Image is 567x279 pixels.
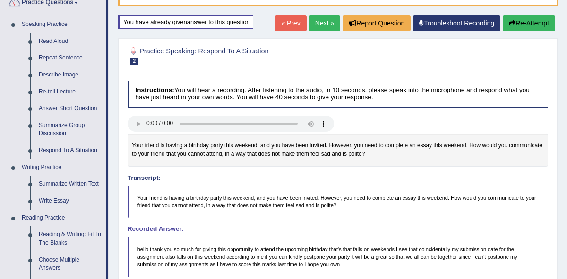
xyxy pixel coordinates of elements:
[34,252,106,277] a: Choose Multiple Answers
[128,134,549,166] div: Your friend is having a birthday party this weekend, and you have been invited. However, you need...
[128,81,549,108] h4: You will hear a recording. After listening to the audio, in 10 seconds, please speak into the mic...
[34,33,106,50] a: Read Aloud
[275,15,306,31] a: « Prev
[34,117,106,142] a: Summarize Group Discussion
[17,159,106,176] a: Writing Practice
[128,237,549,277] blockquote: hello thank you so much for giving this opportunity to attend the upcoming birthday that's that f...
[34,84,106,101] a: Re-tell Lecture
[343,15,411,31] button: Report Question
[503,15,555,31] button: Re-Attempt
[128,226,549,233] h4: Recorded Answer:
[34,100,106,117] a: Answer Short Question
[135,86,174,93] b: Instructions:
[128,186,549,218] blockquote: Your friend is having a birthday party this weekend, and you have been invited. However, you need...
[118,15,253,29] div: You have already given answer to this question
[309,15,340,31] a: Next »
[128,45,388,65] h2: Practice Speaking: Respond To A Situation
[130,58,139,65] span: 2
[17,16,106,33] a: Speaking Practice
[413,15,500,31] a: Troubleshoot Recording
[34,193,106,210] a: Write Essay
[34,176,106,193] a: Summarize Written Text
[34,142,106,159] a: Respond To A Situation
[34,226,106,251] a: Reading & Writing: Fill In The Blanks
[17,210,106,227] a: Reading Practice
[34,50,106,67] a: Repeat Sentence
[34,67,106,84] a: Describe Image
